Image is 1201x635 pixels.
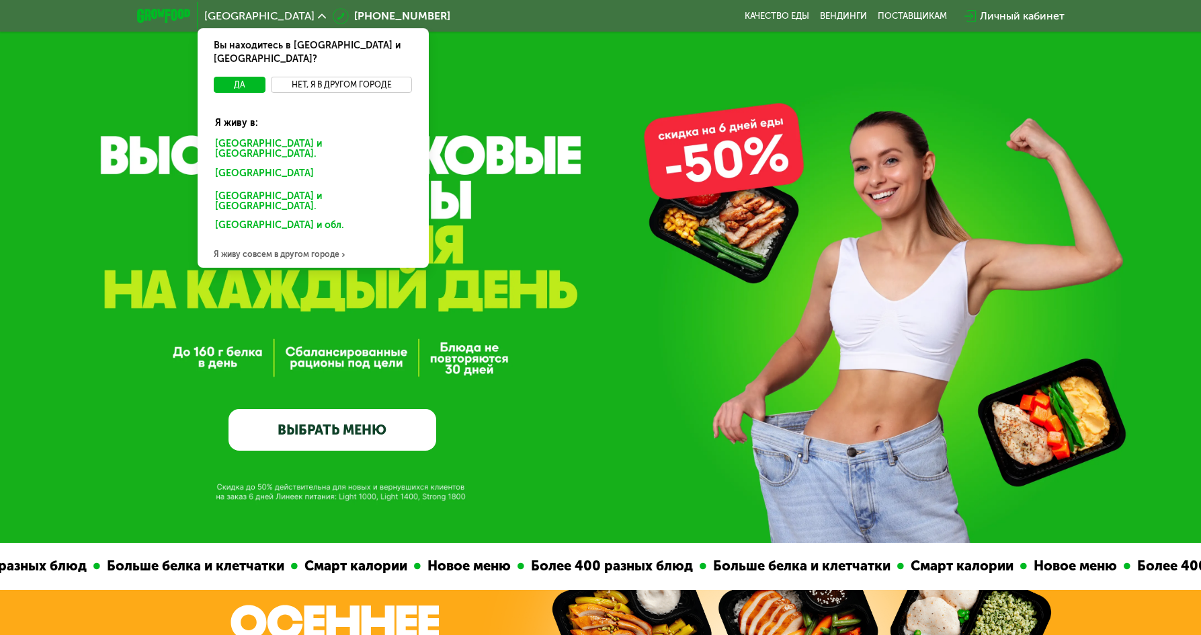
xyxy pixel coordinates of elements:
div: Новое меню [420,556,517,576]
span: [GEOGRAPHIC_DATA] [204,11,315,22]
div: [GEOGRAPHIC_DATA] и [GEOGRAPHIC_DATA]. [206,188,421,216]
div: Личный кабинет [980,8,1065,24]
div: [GEOGRAPHIC_DATA] и обл. [206,217,415,238]
a: Вендинги [820,11,867,22]
div: Я живу совсем в другом городе [198,241,429,268]
a: ВЫБРАТЬ МЕНЮ [229,409,436,451]
div: Смарт калории [903,556,1020,576]
a: [PHONE_NUMBER] [333,8,450,24]
div: Я живу в: [206,106,421,130]
div: Более 400 разных блюд [524,556,699,576]
button: Да [214,77,265,93]
div: Больше белка и клетчатки [99,556,290,576]
div: [GEOGRAPHIC_DATA] [206,165,415,186]
button: Нет, я в другом городе [271,77,413,93]
div: Смарт калории [297,556,413,576]
div: Новое меню [1026,556,1123,576]
div: [GEOGRAPHIC_DATA] и [GEOGRAPHIC_DATA]. [206,135,421,163]
div: поставщикам [878,11,947,22]
a: Качество еды [745,11,809,22]
div: Больше белка и клетчатки [706,556,897,576]
div: Вы находитесь в [GEOGRAPHIC_DATA] и [GEOGRAPHIC_DATA]? [198,28,429,77]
